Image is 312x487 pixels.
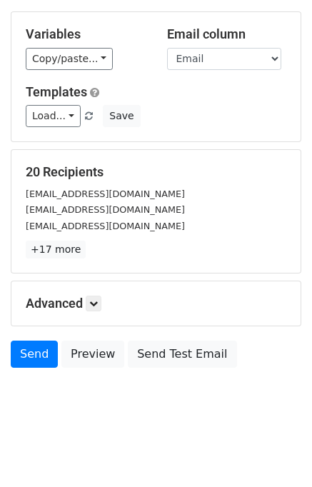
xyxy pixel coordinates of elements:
a: Send [11,341,58,368]
a: +17 more [26,241,86,258]
h5: 20 Recipients [26,164,286,180]
a: Send Test Email [128,341,236,368]
a: Preview [61,341,124,368]
a: Templates [26,84,87,99]
a: Copy/paste... [26,48,113,70]
h5: Variables [26,26,146,42]
iframe: Chat Widget [241,418,312,487]
button: Save [103,105,140,127]
small: [EMAIL_ADDRESS][DOMAIN_NAME] [26,204,185,215]
small: [EMAIL_ADDRESS][DOMAIN_NAME] [26,189,185,199]
h5: Advanced [26,296,286,311]
a: Load... [26,105,81,127]
small: [EMAIL_ADDRESS][DOMAIN_NAME] [26,221,185,231]
h5: Email column [167,26,287,42]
